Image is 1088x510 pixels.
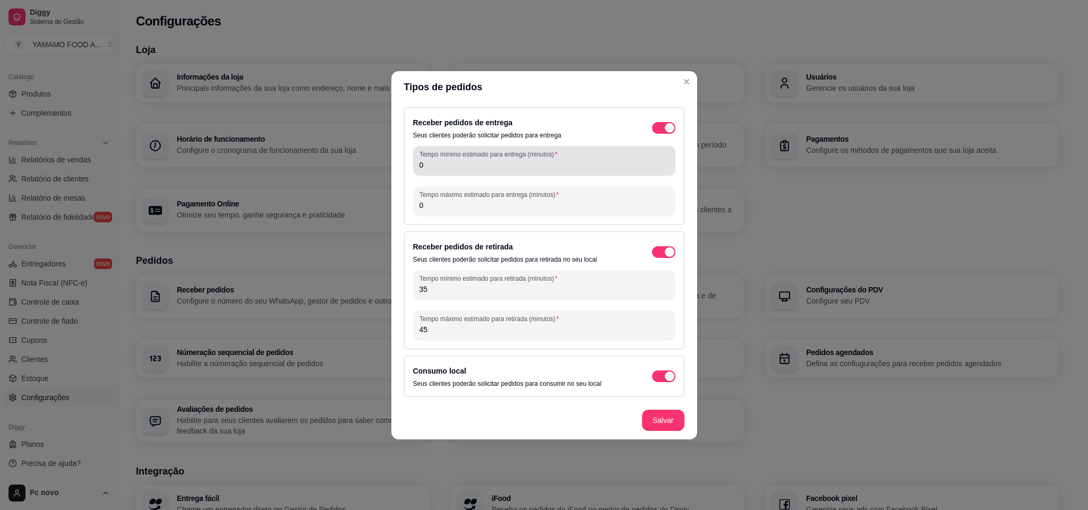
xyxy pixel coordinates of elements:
[419,314,562,323] label: Tempo máximo estimado para retirada (minutos)
[419,190,562,199] label: Tempo máximo estimado para entrega (minutos)
[413,243,513,251] label: Receber pedidos de retirada
[413,367,466,375] label: Consumo local
[419,160,669,170] input: Tempo mínimo estimado para entrega (minutos)
[413,131,562,140] p: Seus clientes poderão solicitar pedidos para entrega
[419,150,561,159] label: Tempo mínimo estimado para entrega (minutos)
[419,200,669,211] input: Tempo máximo estimado para entrega (minutos)
[419,284,669,295] input: Tempo mínimo estimado para retirada (minutos)
[391,71,697,103] header: Tipos de pedidos
[413,118,513,127] label: Receber pedidos de entrega
[678,73,695,90] button: Close
[413,255,597,264] p: Seus clientes poderão solicitar pedidos para retirada no seu local
[413,379,602,388] p: Seus clientes poderão solicitar pedidos para consumir no seu local
[419,274,561,283] label: Tempo mínimo estimado para retirada (minutos)
[642,410,684,431] button: Salvar
[419,324,669,335] input: Tempo máximo estimado para retirada (minutos)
